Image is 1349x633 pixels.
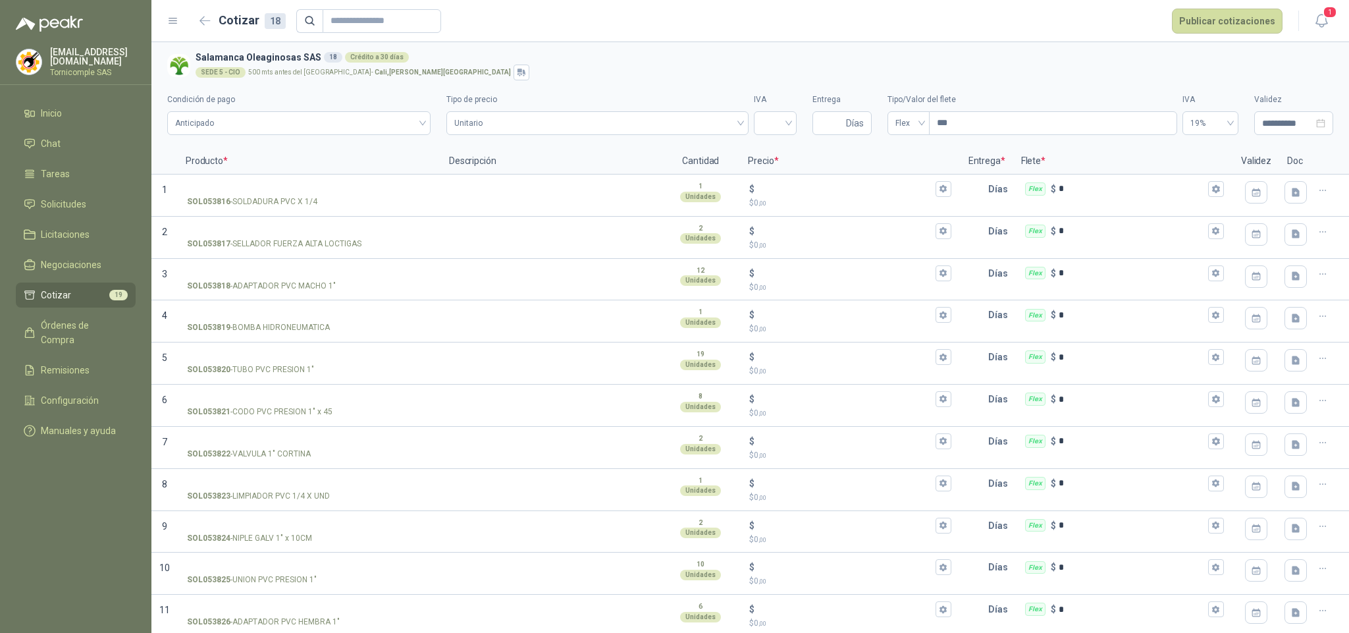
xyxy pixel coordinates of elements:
span: 0 [754,493,766,502]
input: SOL053825-UNION PVC PRESION 1" [187,563,432,572]
p: Tornicomple SAS [50,69,136,76]
strong: SOL053821 [187,406,230,418]
p: $ [749,350,754,364]
label: IVA [1182,94,1238,106]
p: $ [749,560,754,574]
input: SOL053821-CODO PVC PRESION 1" x 45 [187,395,432,404]
span: Cotizar [41,288,71,302]
span: Unitario [454,113,741,133]
p: $ [1051,434,1056,449]
a: Licitaciones [16,222,136,247]
span: 1 [1323,6,1337,18]
span: 0 [754,283,766,292]
input: SOL053817-SELLADOR FUERZA ALTA LOCTIGAS [187,227,432,236]
span: 6 [162,395,167,405]
div: Flex [1025,182,1045,196]
strong: Cali , [PERSON_NAME][GEOGRAPHIC_DATA] [375,69,511,76]
span: Configuración [41,393,99,408]
p: Días [988,176,1013,202]
p: $ [1051,224,1056,238]
span: ,00 [758,284,766,291]
p: 2 [699,433,702,444]
button: Flex $ [1208,518,1224,534]
p: $ [749,239,951,252]
p: - SELLADOR FUERZA ALTA LOCTIGAS [187,238,361,250]
strong: SOL053820 [187,364,230,376]
input: $$0,00 [757,605,932,615]
strong: SOL053825 [187,574,230,586]
input: SOL053818-ADAPTADOR PVC MACHO 1" [187,269,432,279]
div: Flex [1025,603,1045,616]
span: 5 [162,352,167,363]
p: $ [749,392,754,406]
div: Crédito a 30 días [345,52,409,63]
span: 19% [1190,113,1230,133]
input: Flex $ [1059,436,1205,446]
div: Unidades [680,233,721,244]
p: - ADAPTADOR PVC HEMBRA 1" [187,616,340,628]
p: $ [1051,266,1056,281]
span: 7 [162,437,167,447]
p: $ [749,534,951,546]
button: $$0,00 [936,518,951,534]
p: - VALVULA 1" CORTINA [187,448,311,460]
a: Cotizar19 [16,283,136,308]
a: Negociaciones [16,252,136,277]
span: 0 [754,408,766,418]
input: SOL053816-SOLDADURA PVC X 1/4 [187,184,432,194]
span: Remisiones [41,363,90,377]
p: $ [1051,392,1056,406]
button: $$0,00 [936,349,951,365]
input: $$0,00 [757,310,932,320]
p: Producto [178,148,441,175]
p: $ [749,449,951,462]
span: Licitaciones [41,227,90,242]
input: $$0,00 [757,520,932,530]
button: Flex $ [1208,265,1224,281]
input: Flex $ [1059,395,1205,404]
h3: Salamanca Oleaginosas SAS [196,50,1328,65]
span: Inicio [41,106,62,121]
p: $ [749,182,754,196]
p: 2 [699,223,702,234]
span: 4 [162,310,167,321]
span: 0 [754,619,766,628]
div: Unidades [680,612,721,622]
p: $ [749,518,754,533]
span: 11 [159,605,170,615]
div: Flex [1025,267,1045,280]
button: $$0,00 [936,433,951,449]
strong: SOL053824 [187,532,230,545]
button: $$0,00 [936,307,951,323]
p: $ [749,365,951,377]
span: Órdenes de Compra [41,318,123,347]
p: $ [749,224,754,238]
span: ,00 [758,578,766,585]
span: Manuales y ayuda [41,424,116,438]
span: 10 [159,563,170,573]
p: - BOMBA HIDRONEUMATICA [187,321,330,334]
div: Unidades [680,402,721,412]
span: 9 [162,521,167,532]
button: Publicar cotizaciones [1172,9,1283,34]
label: Entrega [812,94,872,106]
button: $$0,00 [936,181,951,197]
input: SOL053826-ADAPTADOR PVC HEMBRA 1" [187,605,432,615]
p: 12 [697,265,704,276]
strong: SOL053826 [187,616,230,628]
button: Flex $ [1208,433,1224,449]
label: Validez [1254,94,1333,106]
input: $$0,00 [757,436,932,446]
span: ,00 [758,410,766,417]
p: 10 [697,559,704,570]
p: Días [988,512,1013,539]
input: Flex $ [1059,478,1205,488]
span: ,00 [758,368,766,375]
button: Flex $ [1208,349,1224,365]
button: Flex $ [1208,391,1224,407]
p: Precio [740,148,960,175]
input: $$0,00 [757,478,932,488]
span: ,00 [758,536,766,543]
p: Flete [1013,148,1233,175]
span: 0 [754,451,766,460]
